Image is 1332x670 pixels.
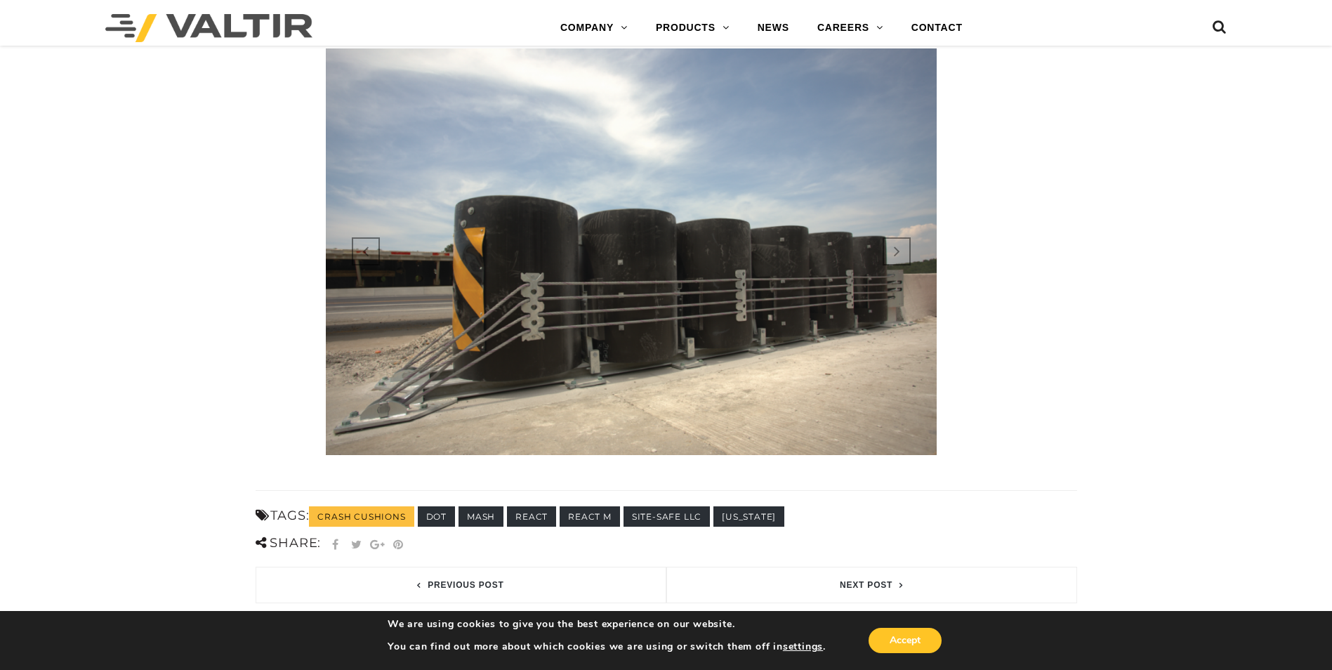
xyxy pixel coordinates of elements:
span: Tags: [256,505,1077,528]
a: Next post [666,567,1076,603]
a: REACT M [560,506,620,527]
a: Previous [347,232,385,270]
a: PRODUCTS [642,14,744,42]
button: Accept [869,628,942,653]
a: NEWS [744,14,803,42]
a: crash cushions [309,506,414,527]
span: Share: [256,535,322,551]
a: Previous post [256,567,666,603]
p: You can find out more about which cookies we are using or switch them off in . [388,641,826,653]
button: settings [783,641,823,653]
a: REACT [507,506,556,527]
img: Valtir [105,14,312,42]
a: CONTACT [897,14,977,42]
p: We are using cookies to give you the best experience on our website. [388,618,826,631]
a: DOT [418,506,455,527]
a: Next [878,232,916,270]
a: Site-Safe LLC [624,506,710,527]
a: MASH [459,506,503,527]
a: CAREERS [803,14,897,42]
a: COMPANY [546,14,642,42]
a: [US_STATE] [713,506,784,527]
